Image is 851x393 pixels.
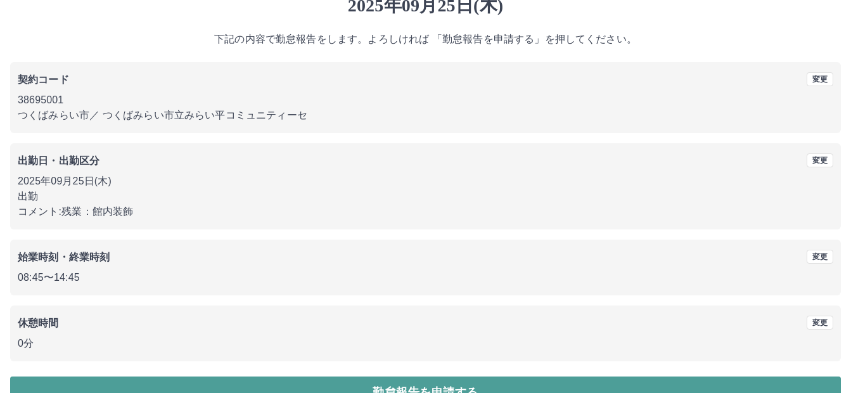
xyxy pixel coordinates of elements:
[18,174,833,189] p: 2025年09月25日(木)
[807,153,833,167] button: 変更
[807,250,833,264] button: 変更
[18,74,69,85] b: 契約コード
[18,336,833,351] p: 0分
[18,189,833,204] p: 出勤
[18,108,833,123] p: つくばみらい市 ／ つくばみらい市立みらい平コミュニティーセ
[18,252,110,262] b: 始業時刻・終業時刻
[807,316,833,330] button: 変更
[10,32,841,47] p: 下記の内容で勤怠報告をします。よろしければ 「勤怠報告を申請する」を押してください。
[807,72,833,86] button: 変更
[18,204,833,219] p: コメント: 残業：館内装飾
[18,270,833,285] p: 08:45 〜 14:45
[18,93,833,108] p: 38695001
[18,318,59,328] b: 休憩時間
[18,155,99,166] b: 出勤日・出勤区分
